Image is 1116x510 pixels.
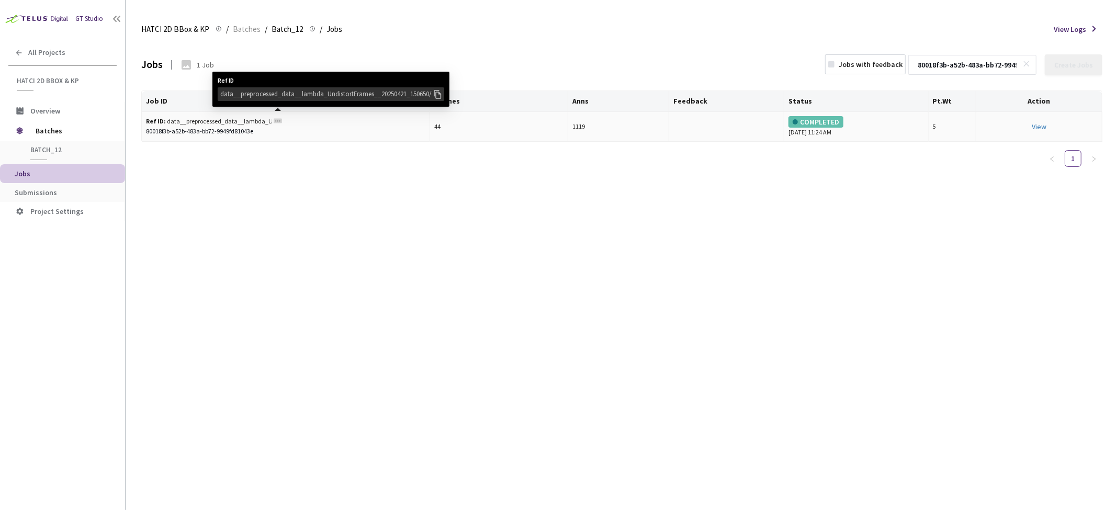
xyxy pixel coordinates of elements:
[218,76,444,86] span: Ref ID
[226,23,229,36] li: /
[141,23,209,36] span: HATCI 2D BBox & KP
[1086,150,1102,167] button: right
[30,106,60,116] span: Overview
[669,91,784,112] th: Feedback
[1032,122,1046,131] a: View
[141,57,163,72] div: Jobs
[197,60,214,70] div: 1 Job
[788,116,923,138] div: [DATE] 11:24 AM
[430,91,569,112] th: Frames
[15,169,30,178] span: Jobs
[911,55,1023,74] input: Search
[30,207,84,216] span: Project Settings
[326,23,342,36] span: Jobs
[142,91,430,112] th: Job ID
[430,112,569,142] td: 44
[1065,150,1081,167] li: 1
[1044,150,1061,167] button: left
[788,116,843,128] div: COMPLETED
[15,188,57,197] span: Submissions
[1049,156,1055,162] span: left
[1054,24,1086,35] span: View Logs
[839,59,903,70] div: Jobs with feedback
[75,14,103,24] div: GT Studio
[1044,150,1061,167] li: Previous Page
[146,127,425,137] div: 80018f3b-a52b-483a-bb72-9949fd81043e
[265,23,267,36] li: /
[146,117,166,125] b: Ref ID:
[28,48,65,57] span: All Projects
[1086,150,1102,167] li: Next Page
[231,23,263,35] a: Batches
[568,91,669,112] th: Anns
[1054,61,1093,69] div: Create Jobs
[1091,156,1097,162] span: right
[320,23,322,36] li: /
[1065,151,1081,166] a: 1
[30,145,108,154] span: Batch_12
[146,117,272,127] div: data__preprocessed_data__lambda_UndistortFrames__20250421_150650/
[36,120,107,141] span: Batches
[272,23,303,36] span: Batch_12
[929,112,977,142] td: 5
[976,91,1102,112] th: Action
[233,23,261,36] span: Batches
[568,112,669,142] td: 1119
[17,76,110,85] span: HATCI 2D BBox & KP
[929,91,977,112] th: Pt.Wt
[220,89,432,99] div: data__preprocessed_data__lambda_UndistortFrames__20250421_150650/
[784,91,928,112] th: Status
